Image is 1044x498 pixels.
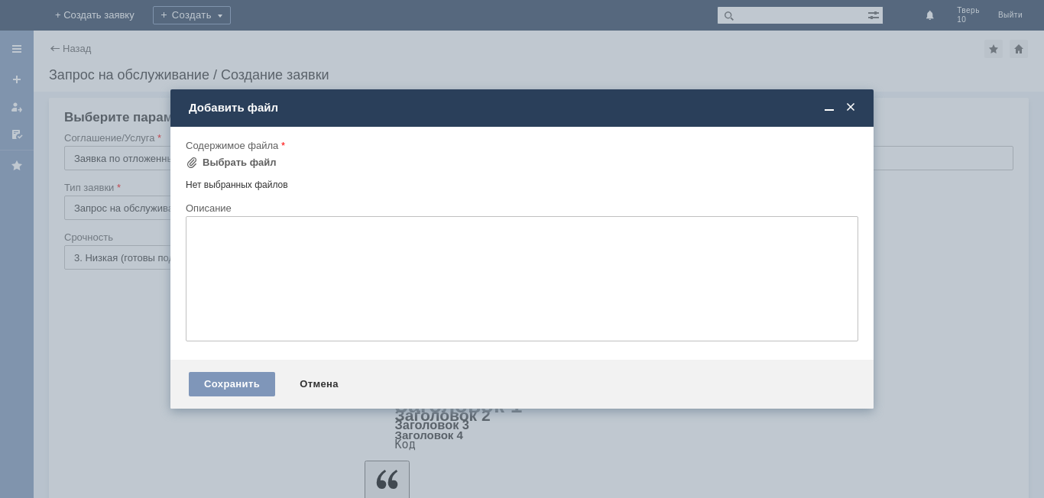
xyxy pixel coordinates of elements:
span: Свернуть (Ctrl + M) [822,101,837,115]
div: Добавить файл [189,101,858,115]
span: Закрыть [843,101,858,115]
div: Выбрать файл [203,157,277,169]
div: Нет выбранных файлов [186,173,858,191]
div: Описание [186,203,855,213]
div: Здравствуйте. прошу удалить оч [6,6,223,18]
div: Содержимое файла [186,141,855,150]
